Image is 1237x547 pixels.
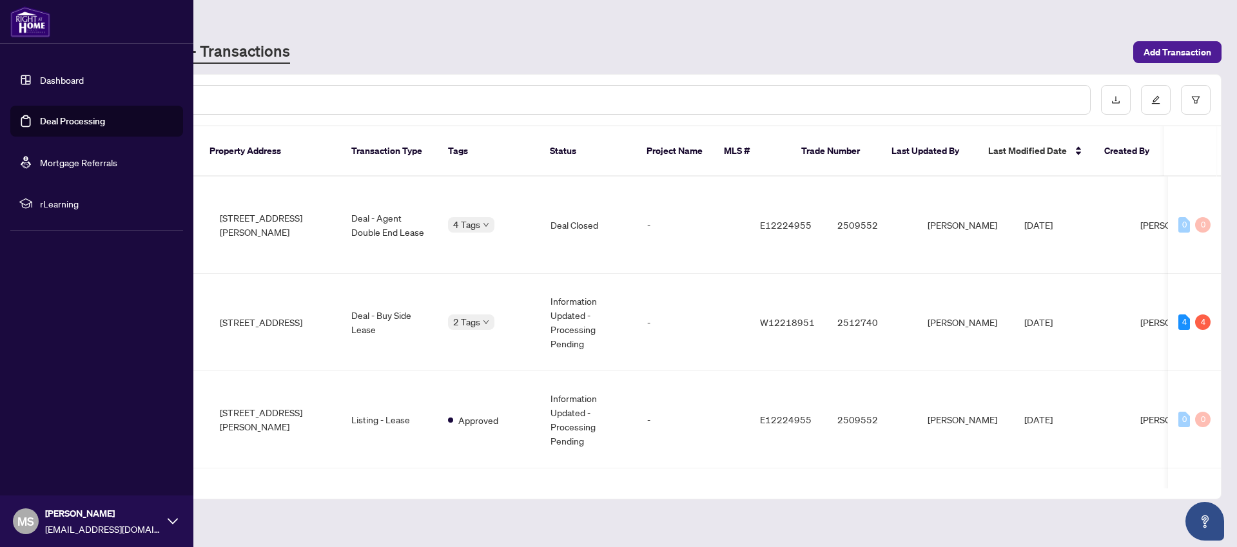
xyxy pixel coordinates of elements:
[1195,217,1211,233] div: 0
[458,413,498,427] span: Approved
[40,197,174,211] span: rLearning
[637,371,750,468] td: -
[1140,219,1210,231] span: [PERSON_NAME]
[1151,95,1160,104] span: edit
[483,319,489,325] span: down
[1178,314,1190,330] div: 4
[1101,85,1131,115] button: download
[917,274,1014,371] td: [PERSON_NAME]
[760,316,815,328] span: W12218951
[1140,316,1210,328] span: [PERSON_NAME]
[540,126,636,177] th: Status
[1181,85,1211,115] button: filter
[540,177,637,274] td: Deal Closed
[220,315,302,329] span: [STREET_ADDRESS]
[827,177,917,274] td: 2509552
[1024,219,1053,231] span: [DATE]
[917,177,1014,274] td: [PERSON_NAME]
[1185,502,1224,541] button: Open asap
[1195,314,1211,330] div: 4
[791,126,881,177] th: Trade Number
[1140,414,1210,425] span: [PERSON_NAME]
[1024,316,1053,328] span: [DATE]
[1144,42,1211,62] span: Add Transaction
[341,371,438,468] td: Listing - Lease
[978,126,1094,177] th: Last Modified Date
[17,512,34,530] span: MS
[637,274,750,371] td: -
[827,371,917,468] td: 2509552
[1024,414,1053,425] span: [DATE]
[1178,217,1190,233] div: 0
[40,157,117,168] a: Mortgage Referrals
[341,274,438,371] td: Deal - Buy Side Lease
[1111,95,1120,104] span: download
[40,115,105,127] a: Deal Processing
[1195,412,1211,427] div: 0
[881,126,978,177] th: Last Updated By
[827,274,917,371] td: 2512740
[760,219,812,231] span: E12224955
[760,414,812,425] span: E12224955
[220,405,331,434] span: [STREET_ADDRESS][PERSON_NAME]
[341,126,438,177] th: Transaction Type
[45,522,161,536] span: [EMAIL_ADDRESS][DOMAIN_NAME]
[10,6,50,37] img: logo
[483,222,489,228] span: down
[40,74,84,86] a: Dashboard
[636,126,714,177] th: Project Name
[1141,85,1171,115] button: edit
[453,217,480,232] span: 4 Tags
[988,144,1067,158] span: Last Modified Date
[199,126,341,177] th: Property Address
[917,371,1014,468] td: [PERSON_NAME]
[438,126,540,177] th: Tags
[1191,95,1200,104] span: filter
[540,371,637,468] td: Information Updated - Processing Pending
[540,274,637,371] td: Information Updated - Processing Pending
[637,177,750,274] td: -
[45,506,161,521] span: [PERSON_NAME]
[1133,41,1222,63] button: Add Transaction
[453,314,480,329] span: 2 Tags
[220,211,331,239] span: [STREET_ADDRESS][PERSON_NAME]
[341,177,438,274] td: Deal - Agent Double End Lease
[1178,412,1190,427] div: 0
[714,126,791,177] th: MLS #
[1094,126,1171,177] th: Created By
